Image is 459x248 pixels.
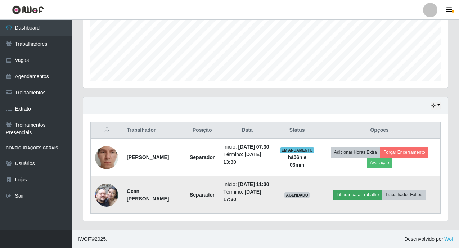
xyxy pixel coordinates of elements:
strong: Separador [190,154,215,160]
span: Desenvolvido por [404,235,453,243]
img: CoreUI Logo [12,5,44,14]
li: Término: [223,151,271,166]
img: 1741739537666.jpeg [95,132,118,183]
span: EM ANDAMENTO [280,147,314,153]
img: 1652876774989.jpeg [95,175,118,216]
time: [DATE] 11:30 [238,181,269,187]
strong: [PERSON_NAME] [127,154,169,160]
strong: Gean [PERSON_NAME] [127,188,169,202]
span: © 2025 . [78,235,107,243]
th: Posição [185,122,219,139]
time: [DATE] 07:30 [238,144,269,150]
span: IWOF [78,236,91,242]
a: iWof [443,236,453,242]
li: Início: [223,181,271,188]
button: Adicionar Horas Extra [331,147,380,157]
th: Status [275,122,319,139]
strong: Separador [190,192,215,198]
span: AGENDADO [284,192,310,198]
th: Data [219,122,275,139]
li: Início: [223,143,271,151]
button: Avaliação [367,158,392,168]
button: Forçar Encerramento [380,147,428,157]
strong: há 06 h e 03 min [288,154,306,168]
button: Liberar para Trabalho [333,190,382,200]
th: Trabalhador [122,122,185,139]
li: Término: [223,188,271,203]
th: Opções [319,122,440,139]
button: Trabalhador Faltou [382,190,426,200]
